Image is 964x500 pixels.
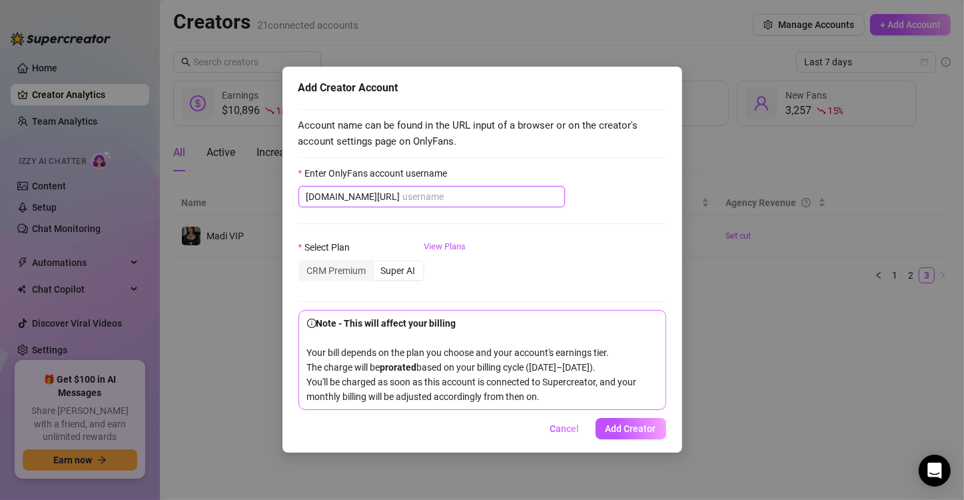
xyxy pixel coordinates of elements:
[298,166,456,181] label: Enter OnlyFans account username
[298,240,358,255] label: Select Plan
[300,261,374,280] div: CRM Premium
[606,423,656,434] span: Add Creator
[307,318,456,329] strong: Note - This will affect your billing
[374,261,423,280] div: Super AI
[380,362,417,373] b: prorated
[596,418,666,439] button: Add Creator
[307,319,316,328] span: info-circle
[403,189,557,204] input: Enter OnlyFans account username
[298,80,666,96] div: Add Creator Account
[307,318,637,402] span: Your bill depends on the plan you choose and your account's earnings tier. The charge will be bas...
[424,240,466,293] a: View Plans
[298,118,666,149] span: Account name can be found in the URL input of a browser or on the creator's account settings page...
[919,455,951,487] div: Open Intercom Messenger
[306,189,400,204] span: [DOMAIN_NAME][URL]
[550,423,580,434] span: Cancel
[298,260,424,281] div: segmented control
[540,418,590,439] button: Cancel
